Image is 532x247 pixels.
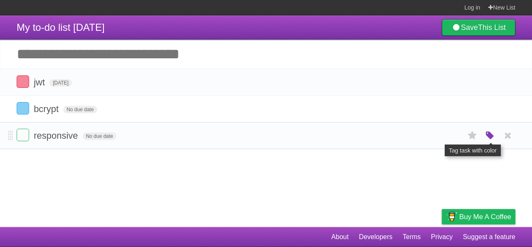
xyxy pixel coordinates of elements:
span: Buy me a coffee [459,210,511,224]
label: Done [17,75,29,88]
a: Terms [403,229,421,245]
span: bcrypt [34,104,61,114]
a: Developers [359,229,392,245]
b: This List [478,23,506,32]
span: No due date [63,106,97,113]
span: [DATE] [49,79,72,87]
span: No due date [83,132,116,140]
label: Done [17,102,29,115]
a: Buy me a coffee [442,209,515,225]
span: responsive [34,130,80,141]
a: Privacy [431,229,453,245]
a: Suggest a feature [463,229,515,245]
span: jwt [34,77,47,87]
a: About [331,229,349,245]
img: Buy me a coffee [446,210,457,224]
a: SaveThis List [442,19,515,36]
span: My to-do list [DATE] [17,22,105,33]
label: Star task [465,129,480,142]
label: Done [17,129,29,141]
